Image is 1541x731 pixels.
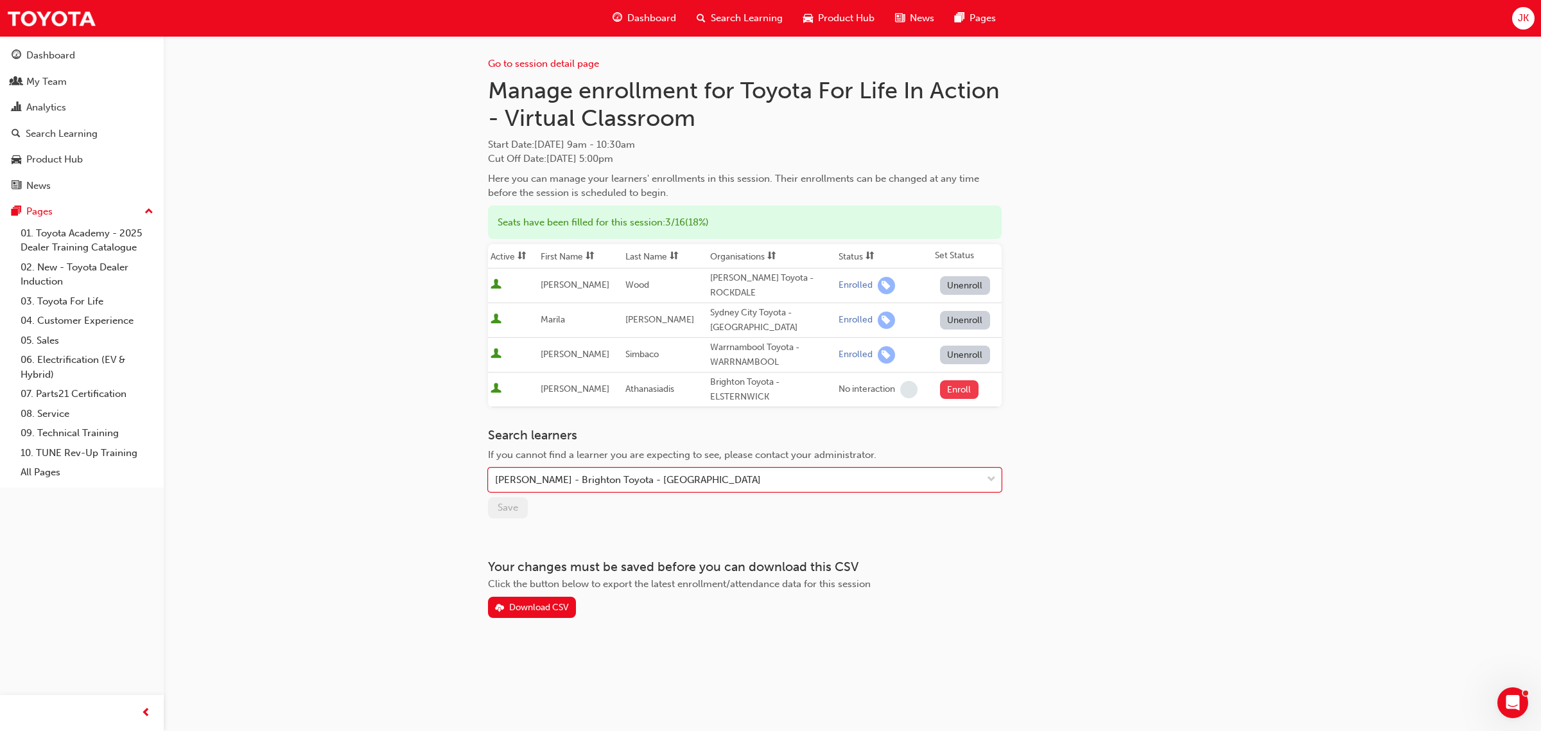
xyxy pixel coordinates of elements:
div: Enrolled [839,314,873,326]
a: search-iconSearch Learning [686,5,793,31]
span: User is active [491,313,501,326]
a: car-iconProduct Hub [793,5,885,31]
a: 03. Toyota For Life [15,292,159,312]
span: pages-icon [955,10,964,26]
div: Analytics [26,100,66,115]
th: Toggle SortBy [488,244,538,269]
a: Search Learning [5,122,159,146]
button: Save [488,497,528,518]
h1: Manage enrollment for Toyota For Life In Action - Virtual Classroom [488,76,1002,132]
th: Toggle SortBy [538,244,623,269]
span: news-icon [895,10,905,26]
span: download-icon [495,603,504,614]
span: Save [498,502,518,513]
span: JK [1518,11,1529,26]
div: Dashboard [26,48,75,63]
span: Dashboard [627,11,676,26]
div: Pages [26,204,53,219]
span: pages-icon [12,206,21,218]
span: User is active [491,279,501,292]
div: Enrolled [839,279,873,292]
span: [PERSON_NAME] [541,383,609,394]
button: Enroll [940,380,979,399]
a: 09. Technical Training [15,423,159,443]
span: If you cannot find a learner you are expecting to see, please contact your administrator. [488,449,876,461]
span: people-icon [12,76,21,88]
span: Pages [970,11,996,26]
a: Analytics [5,96,159,119]
a: 05. Sales [15,331,159,351]
a: 08. Service [15,404,159,424]
span: prev-icon [141,705,151,721]
span: car-icon [12,154,21,166]
div: Product Hub [26,152,83,167]
div: My Team [26,75,67,89]
a: 06. Electrification (EV & Hybrid) [15,350,159,384]
a: Product Hub [5,148,159,172]
a: My Team [5,70,159,94]
span: [PERSON_NAME] [625,314,694,325]
span: News [910,11,934,26]
span: User is active [491,348,501,361]
div: Enrolled [839,349,873,361]
button: JK [1512,7,1535,30]
div: No interaction [839,383,895,396]
span: up-icon [144,204,153,220]
span: [DATE] 9am - 10:30am [534,139,635,150]
th: Toggle SortBy [708,244,836,269]
h3: Search learners [488,428,1002,443]
span: learningRecordVerb_ENROLL-icon [878,277,895,294]
div: News [26,179,51,193]
div: [PERSON_NAME] Toyota - ROCKDALE [710,271,833,300]
img: Trak [6,4,96,33]
span: Search Learning [711,11,783,26]
div: Brighton Toyota - ELSTERNWICK [710,375,833,404]
a: 04. Customer Experience [15,311,159,331]
div: Search Learning [26,127,98,141]
span: search-icon [697,10,706,26]
span: news-icon [12,181,21,192]
span: sorting-icon [670,251,679,262]
span: guage-icon [12,50,21,62]
span: sorting-icon [866,251,875,262]
th: Toggle SortBy [623,244,708,269]
span: sorting-icon [586,251,595,262]
a: 01. Toyota Academy - 2025 Dealer Training Catalogue [15,224,159,258]
span: [PERSON_NAME] [541,279,609,290]
button: Download CSV [488,597,577,618]
a: 02. New - Toyota Dealer Induction [15,258,159,292]
a: pages-iconPages [945,5,1006,31]
button: Unenroll [940,276,990,295]
a: guage-iconDashboard [602,5,686,31]
span: Simbaco [625,349,659,360]
span: Product Hub [818,11,875,26]
span: Wood [625,279,649,290]
th: Set Status [932,244,1001,269]
h3: Your changes must be saved before you can download this CSV [488,559,1002,574]
span: User is active [491,383,501,396]
span: Start Date : [488,137,1002,152]
a: News [5,174,159,198]
div: Warrnambool Toyota - WARRNAMBOOL [710,340,833,369]
span: search-icon [12,128,21,140]
span: chart-icon [12,102,21,114]
span: Cut Off Date : [DATE] 5:00pm [488,153,613,164]
div: Sydney City Toyota - [GEOGRAPHIC_DATA] [710,306,833,335]
a: news-iconNews [885,5,945,31]
span: guage-icon [613,10,622,26]
button: Unenroll [940,311,990,330]
span: down-icon [987,471,996,488]
span: learningRecordVerb_NONE-icon [900,381,918,398]
button: Unenroll [940,346,990,364]
div: [PERSON_NAME] - Brighton Toyota - [GEOGRAPHIC_DATA] [495,473,761,488]
span: learningRecordVerb_ENROLL-icon [878,346,895,364]
span: learningRecordVerb_ENROLL-icon [878,312,895,329]
a: All Pages [15,462,159,482]
div: Here you can manage your learners' enrollments in this session. Their enrollments can be changed ... [488,172,1002,200]
div: Seats have been filled for this session : 3 / 16 ( 18% ) [488,206,1002,240]
a: Go to session detail page [488,58,599,69]
th: Toggle SortBy [836,244,932,269]
span: car-icon [803,10,813,26]
a: 10. TUNE Rev-Up Training [15,443,159,463]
